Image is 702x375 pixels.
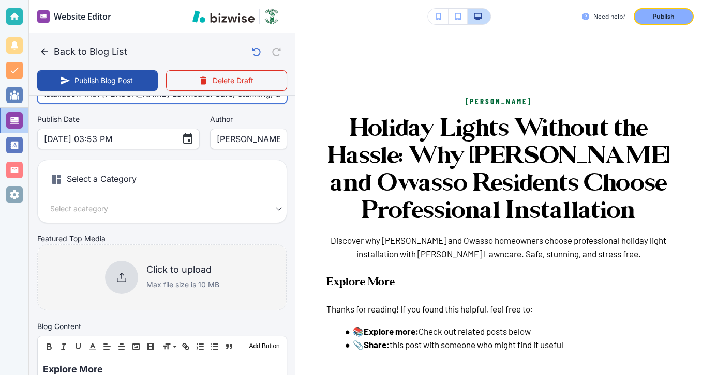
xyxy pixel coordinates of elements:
img: Your Logo [264,8,279,25]
h6: Select a Category [38,168,287,194]
p: Max file size is 10 MB [146,279,219,290]
img: editor icon [37,10,50,23]
h6: Click to upload [146,264,219,275]
button: Choose date, selected date is Sep 29, 2025 [177,129,198,149]
input: Enter author name [217,129,280,149]
span: Select a category [50,202,108,214]
input: MM DD, YYYY [44,129,173,149]
button: Publish Blog Post [37,70,158,91]
h6: Discover why [PERSON_NAME] and Owasso homeowners choose professional holiday light installation w... [326,233,671,260]
button: Delete Draft [166,70,287,91]
span: Explore More [326,275,395,289]
h3: Need help? [593,12,625,21]
h3: Holiday Lights Without the Hassle: Why [PERSON_NAME] and Owasso Residents Choose Professional Ins... [326,116,671,225]
label: Author [210,114,287,124]
p: [PERSON_NAME] [326,95,671,107]
button: Publish [634,8,694,25]
strong: Explore more: [364,326,419,336]
h2: Blog Content [37,321,81,332]
span: Explore More [43,364,103,374]
p: Thanks for reading! If you found this helpful, feel free to: [326,302,671,316]
button: Back to Blog List [37,41,131,62]
li: 📚 Check out related posts below [339,324,671,338]
img: Bizwise Logo [192,10,255,23]
li: 📎 this post with someone who might find it useful [339,338,671,351]
strong: Share: [364,339,390,350]
h2: Website Editor [54,10,111,23]
div: Featured Top MediaClick to uploadMax file size is 10 MB [37,233,287,310]
p: Publish [653,12,675,21]
button: Add Button [246,340,282,353]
